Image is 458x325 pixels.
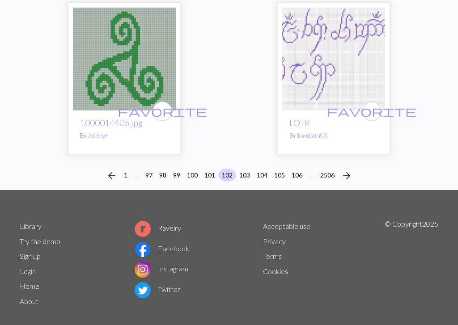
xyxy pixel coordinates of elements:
button: 99 [170,169,184,181]
a: Josiepye [87,132,108,139]
i: favourite [327,102,416,120]
img: Twitter logo [135,282,151,298]
button: 98 [156,169,170,181]
button: 97 [142,169,156,181]
button: 101 [201,169,219,181]
a: LOTR [289,118,310,128]
a: Library [20,222,42,230]
img: Ravelry logo [135,221,151,237]
a: Facebook [135,244,189,253]
span: favorite [118,104,207,118]
span: favorite [327,104,416,118]
a: lbandstra03 [297,132,327,139]
button: 105 [271,169,288,181]
i: favourite [118,102,207,120]
a: Terms [263,252,282,260]
img: LOTR [282,8,385,110]
span: arrow_back [106,169,117,182]
a: Twitter [135,285,180,293]
a: Sign up [20,252,41,260]
button: 2506 [317,169,338,181]
img: Instagram logo [135,262,151,278]
a: Privacy [263,237,286,245]
nav: Page navigation [103,169,356,183]
a: Ravelry [135,224,181,232]
i: Previous [106,170,117,181]
button: 103 [236,169,254,181]
a: Cookies [263,267,288,275]
button: Previous [103,169,121,183]
a: Acceptable use [263,222,310,230]
a: Try the demo [20,237,60,245]
button: Next [338,169,356,183]
a: About [20,297,38,305]
img: Facebook logo [135,241,151,257]
a: 1000014405.jpg [80,118,143,128]
a: LOTR [282,54,385,62]
p: © Copyright 2025 [385,219,438,309]
p: By [80,131,169,140]
a: Login [20,267,36,275]
button: favourite [153,101,172,121]
span: arrow_forward [341,169,352,182]
a: Home [20,282,39,290]
a: 1000014405.jpg [73,54,176,62]
button: 100 [183,169,201,181]
button: 1 [120,169,131,181]
button: 102 [218,169,236,181]
img: 1000014405.jpg [73,8,176,110]
i: Next [341,170,352,181]
button: favourite [362,101,382,121]
a: Instagram [135,264,188,273]
button: 104 [253,169,271,181]
p: By [289,131,378,140]
button: 106 [288,169,306,181]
